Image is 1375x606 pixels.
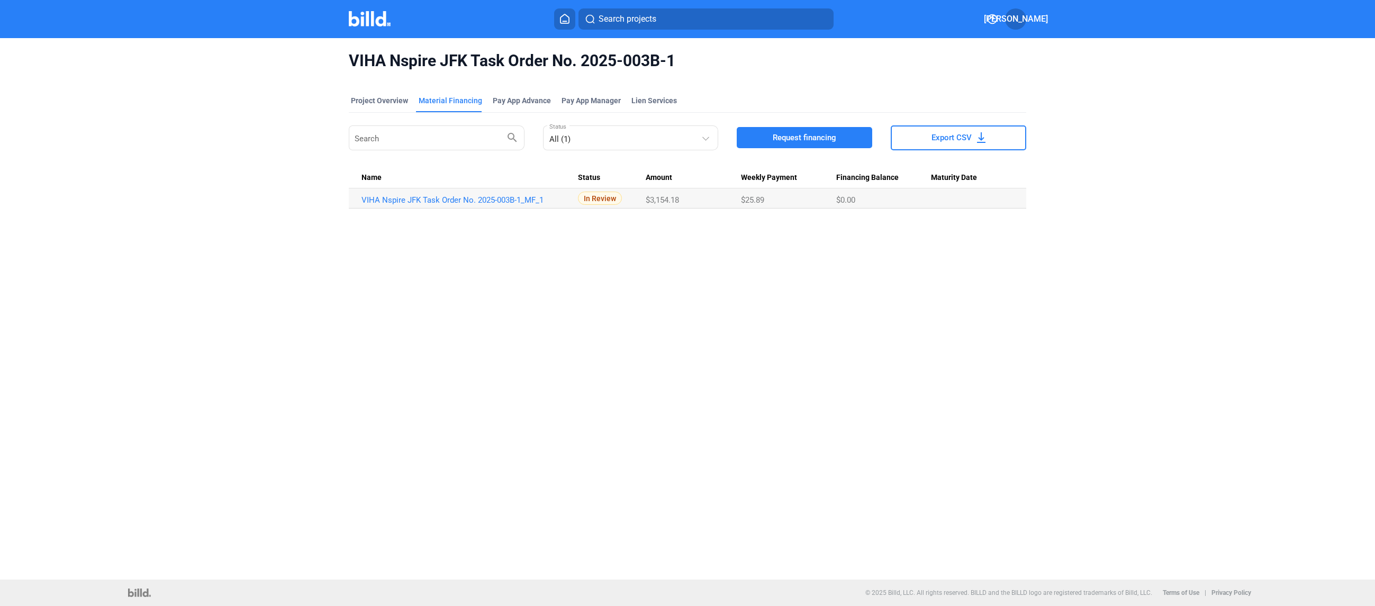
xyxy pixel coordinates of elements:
[578,173,600,183] span: Status
[773,132,836,143] span: Request financing
[599,13,656,25] span: Search projects
[1211,589,1251,596] b: Privacy Policy
[578,192,622,205] span: In Review
[646,173,672,183] span: Amount
[506,131,519,143] mat-icon: search
[361,173,578,183] div: Name
[865,589,1152,596] p: © 2025 Billd, LLC. All rights reserved. BILLD and the BILLD logo are registered trademarks of Bil...
[493,95,551,106] div: Pay App Advance
[741,173,836,183] div: Weekly Payment
[578,173,646,183] div: Status
[349,11,391,26] img: Billd Company Logo
[931,173,977,183] span: Maturity Date
[931,132,972,143] span: Export CSV
[1005,8,1026,30] button: [PERSON_NAME]
[361,173,382,183] span: Name
[128,589,151,597] img: logo
[836,173,931,183] div: Financing Balance
[631,95,677,106] div: Lien Services
[931,173,1014,183] div: Maturity Date
[549,134,571,144] mat-select-trigger: All (1)
[562,95,621,106] span: Pay App Manager
[646,173,741,183] div: Amount
[419,95,482,106] div: Material Financing
[351,95,408,106] div: Project Overview
[578,8,834,30] button: Search projects
[737,127,872,148] button: Request financing
[361,195,577,205] a: VIHA Nspire JFK Task Order No. 2025-003B-1_MF_1
[1205,589,1206,596] p: |
[1163,589,1199,596] b: Terms of Use
[741,195,764,205] span: $25.89
[349,51,1026,71] span: VIHA Nspire JFK Task Order No. 2025-003B-1
[646,195,679,205] span: $3,154.18
[836,195,855,205] span: $0.00
[984,13,1048,25] span: [PERSON_NAME]
[836,173,899,183] span: Financing Balance
[891,125,1026,150] button: Export CSV
[741,173,797,183] span: Weekly Payment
